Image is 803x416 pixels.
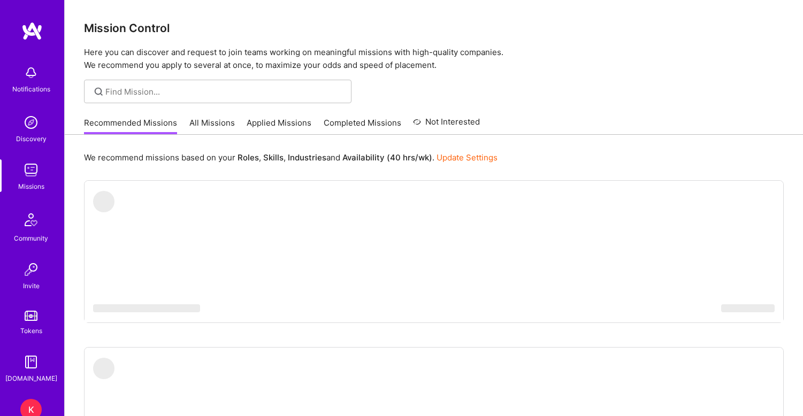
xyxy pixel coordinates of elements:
[342,152,432,163] b: Availability (40 hrs/wk)
[18,207,44,233] img: Community
[105,86,343,97] input: Find Mission...
[14,233,48,244] div: Community
[84,117,177,135] a: Recommended Missions
[437,152,498,163] a: Update Settings
[20,259,42,280] img: Invite
[12,83,50,95] div: Notifications
[21,21,43,41] img: logo
[23,280,40,291] div: Invite
[189,117,235,135] a: All Missions
[20,325,42,336] div: Tokens
[84,46,784,72] p: Here you can discover and request to join teams working on meaningful missions with high-quality ...
[263,152,284,163] b: Skills
[288,152,326,163] b: Industries
[20,112,42,133] img: discovery
[16,133,47,144] div: Discovery
[84,152,498,163] p: We recommend missions based on your , , and .
[25,311,37,321] img: tokens
[20,159,42,181] img: teamwork
[247,117,311,135] a: Applied Missions
[413,115,480,135] a: Not Interested
[324,117,401,135] a: Completed Missions
[18,181,44,192] div: Missions
[20,351,42,373] img: guide book
[84,21,784,35] h3: Mission Control
[5,373,57,384] div: [DOMAIN_NAME]
[93,86,105,98] i: icon SearchGrey
[238,152,259,163] b: Roles
[20,62,42,83] img: bell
